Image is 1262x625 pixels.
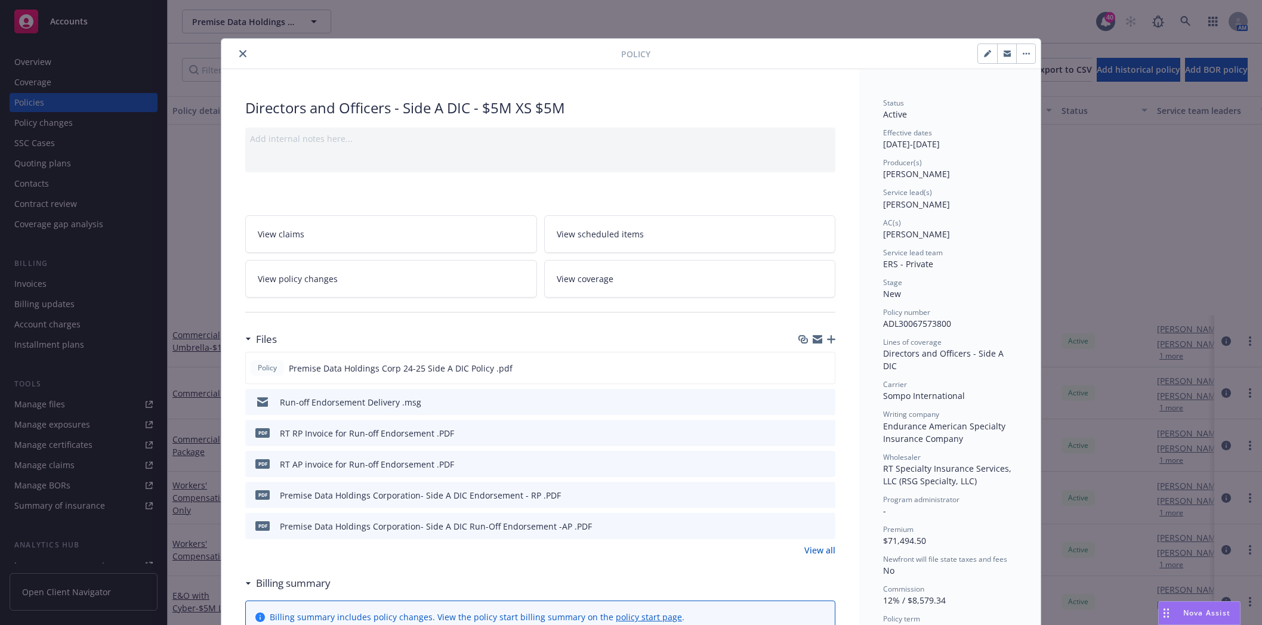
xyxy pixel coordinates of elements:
[820,520,831,533] button: preview file
[557,228,644,240] span: View scheduled items
[255,428,270,437] span: PDF
[801,396,810,409] button: download file
[883,128,1017,150] div: [DATE] - [DATE]
[1158,601,1241,625] button: Nova Assist
[256,576,331,591] h3: Billing summary
[883,337,942,347] span: Lines of coverage
[883,98,904,108] span: Status
[245,332,277,347] div: Files
[883,199,950,210] span: [PERSON_NAME]
[800,362,810,375] button: download file
[255,521,270,530] span: PDF
[280,427,454,440] div: RT RP Invoice for Run-off Endorsement .PDF
[245,215,537,253] a: View claims
[883,187,932,197] span: Service lead(s)
[280,396,421,409] div: Run-off Endorsement Delivery .msg
[883,595,946,606] span: 12% / $8,579.34
[801,489,810,502] button: download file
[883,168,950,180] span: [PERSON_NAME]
[883,218,901,228] span: AC(s)
[255,363,279,373] span: Policy
[883,258,933,270] span: ERS - Private
[255,459,270,468] span: PDF
[883,554,1007,564] span: Newfront will file state taxes and fees
[616,611,682,623] a: policy start page
[801,427,810,440] button: download file
[544,260,836,298] a: View coverage
[245,98,835,118] div: Directors and Officers - Side A DIC - $5M XS $5M
[883,348,1006,372] span: Directors and Officers - Side A DIC
[245,576,331,591] div: Billing summary
[820,458,831,471] button: preview file
[883,584,924,594] span: Commission
[883,128,932,138] span: Effective dates
[883,505,886,516] span: -
[270,611,684,623] div: Billing summary includes policy changes. View the policy start billing summary on the .
[883,535,926,546] span: $71,494.50
[883,463,1014,487] span: RT Specialty Insurance Services, LLC (RSG Specialty, LLC)
[280,489,561,502] div: Premise Data Holdings Corporation- Side A DIC Endorsement - RP .PDF
[883,228,950,240] span: [PERSON_NAME]
[280,520,592,533] div: Premise Data Holdings Corporation- Side A DIC Run-Off Endorsement -AP .PDF
[820,489,831,502] button: preview file
[557,273,613,285] span: View coverage
[883,318,951,329] span: ADL30067573800
[255,490,270,499] span: PDF
[883,288,901,299] span: New
[804,544,835,556] a: View all
[1159,602,1174,624] div: Drag to move
[883,409,939,419] span: Writing company
[621,48,650,60] span: Policy
[256,332,277,347] h3: Files
[801,520,810,533] button: download file
[280,458,454,471] div: RT AP invoice for Run-off Endorsement .PDF
[820,396,831,409] button: preview file
[883,524,914,534] span: Premium
[1183,608,1230,618] span: Nova Assist
[258,228,304,240] span: View claims
[883,390,965,401] span: Sompo International
[883,565,894,576] span: No
[883,247,943,258] span: Service lead team
[820,427,831,440] button: preview file
[883,494,959,505] span: Program administrator
[245,260,537,298] a: View policy changes
[250,132,831,145] div: Add internal notes here...
[883,452,921,462] span: Wholesaler
[289,362,513,375] span: Premise Data Holdings Corp 24-25 Side A DIC Policy .pdf
[883,379,907,389] span: Carrier
[819,362,830,375] button: preview file
[883,614,920,624] span: Policy term
[883,157,922,168] span: Producer(s)
[258,273,338,285] span: View policy changes
[544,215,836,253] a: View scheduled items
[883,277,902,287] span: Stage
[236,47,250,61] button: close
[801,458,810,471] button: download file
[883,307,930,317] span: Policy number
[883,109,907,120] span: Active
[883,420,1008,444] span: Endurance American Specialty Insurance Company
